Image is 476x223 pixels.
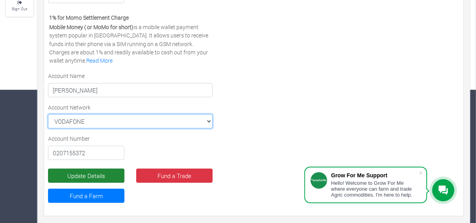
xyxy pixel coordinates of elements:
small: Sign Out [12,6,28,11]
b: 1% for Momo Settlement Charge [49,14,129,21]
a: Fund a Farm [48,189,124,203]
div: Grow For Me Support [331,172,419,178]
p: is a mobile wallet payment system popular in [GEOGRAPHIC_DATA]. It allows users to receive funds ... [49,23,211,65]
label: Account Number [48,134,90,143]
label: Account Name [48,72,85,80]
button: Update Details [48,169,124,183]
b: Mobile Money ( or MoMo for short) [49,23,133,31]
label: Account Network [48,103,91,111]
a: Fund a Trade [136,169,213,183]
div: Hello! Welcome to Grow For Me where everyone can farm and trade Agric commodities. I'm here to help. [331,180,419,198]
a: Read More [86,57,113,64]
